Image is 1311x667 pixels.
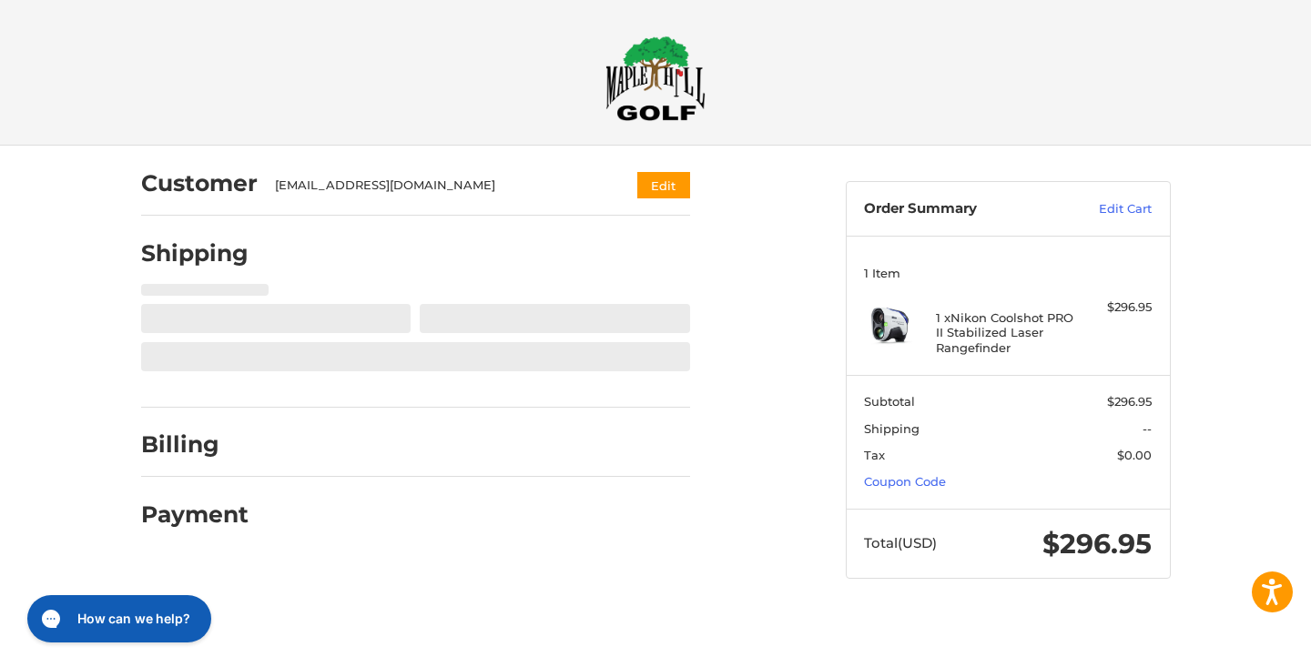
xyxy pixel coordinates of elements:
[864,266,1152,280] h3: 1 Item
[141,169,258,197] h2: Customer
[864,474,946,489] a: Coupon Code
[1107,394,1152,409] span: $296.95
[18,589,217,649] iframe: Gorgias live chat messenger
[1080,298,1152,317] div: $296.95
[1143,421,1152,436] span: --
[864,394,915,409] span: Subtotal
[141,500,249,529] h2: Payment
[1060,200,1152,218] a: Edit Cart
[637,172,690,198] button: Edit
[141,430,248,459] h2: Billing
[864,448,885,462] span: Tax
[1042,527,1152,561] span: $296.95
[864,421,920,436] span: Shipping
[936,310,1075,355] h4: 1 x Nikon Coolshot PRO II Stabilized Laser Rangefinder
[605,35,706,121] img: Maple Hill Golf
[864,534,937,551] span: Total (USD)
[275,177,602,195] div: [EMAIL_ADDRESS][DOMAIN_NAME]
[1117,448,1152,462] span: $0.00
[141,239,249,268] h2: Shipping
[864,200,1060,218] h3: Order Summary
